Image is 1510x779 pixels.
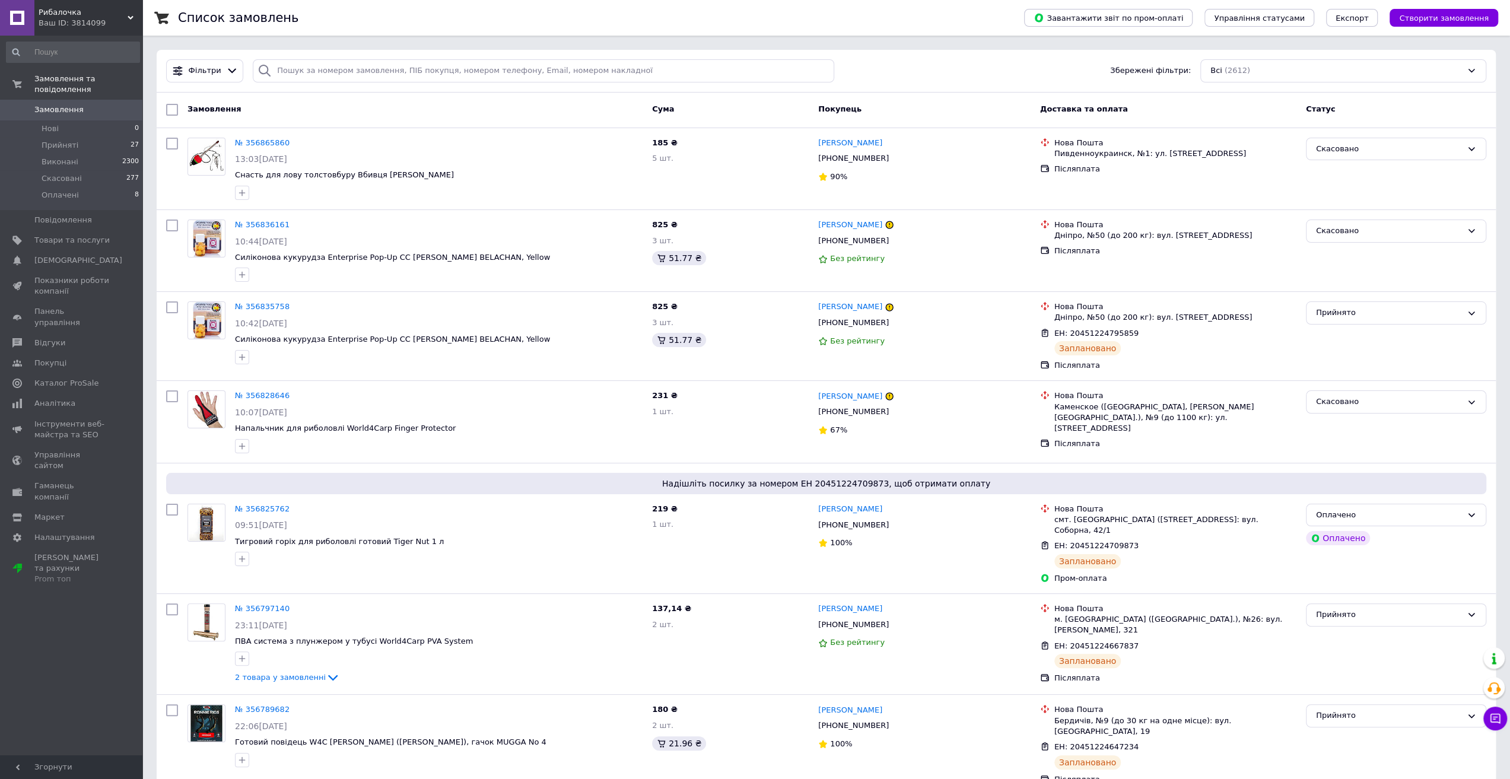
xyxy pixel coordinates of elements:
span: Напальчник для риболовлі World4Carp Finger Protector [235,424,456,433]
span: 2 товара у замовленні [235,673,326,682]
img: Фото товару [189,391,224,428]
span: Завантажити звіт по пром-оплаті [1034,12,1183,23]
a: [PERSON_NAME] [818,391,882,402]
span: Статус [1306,104,1336,113]
span: ЕН: 20451224647234 [1054,742,1139,751]
span: 825 ₴ [652,302,678,311]
div: Оплачено [1306,531,1370,545]
span: 10:07[DATE] [235,408,287,417]
span: 5 шт. [652,154,673,163]
div: 21.96 ₴ [652,736,706,751]
div: Прийнято [1316,307,1462,319]
a: № 356789682 [235,705,290,714]
input: Пошук за номером замовлення, ПІБ покупця, номером телефону, Email, номером накладної [253,59,834,82]
input: Пошук [6,42,140,63]
span: 2 шт. [652,721,673,730]
span: 0 [135,123,139,134]
span: 2300 [122,157,139,167]
span: [PHONE_NUMBER] [818,318,889,327]
a: Силіконова кукурудза Enterprise Pop-Up CC [PERSON_NAME] BELACHAN, Yellow [235,253,550,262]
span: 1 шт. [652,407,673,416]
span: Виконані [42,157,78,167]
span: Снасть для лову толстовбуру Вбивця [PERSON_NAME] [235,170,454,179]
img: Фото товару [189,705,224,742]
a: Готовий повідець W4C [PERSON_NAME] ([PERSON_NAME]), гачок MUGGA No 4 [235,737,546,746]
a: Створити замовлення [1378,13,1498,22]
a: № 356825762 [235,504,290,513]
a: Силіконова кукурудза Enterprise Pop-Up CC [PERSON_NAME] BELACHAN, Yellow [235,335,550,344]
span: ЕН: 20451224709873 [1054,541,1139,550]
span: Надішліть посилку за номером ЕН 20451224709873, щоб отримати оплату [171,478,1482,489]
span: Каталог ProSale [34,378,98,389]
span: Управління статусами [1214,14,1305,23]
div: смт. [GEOGRAPHIC_DATA] ([STREET_ADDRESS]: вул. Соборна, 42/1 [1054,514,1296,536]
span: Cума [652,104,674,113]
div: м. [GEOGRAPHIC_DATA] ([GEOGRAPHIC_DATA].), №26: вул. [PERSON_NAME], 321 [1054,614,1296,635]
span: 3 шт. [652,318,673,327]
span: Замовлення та повідомлення [34,74,142,95]
img: Фото товару [189,220,224,257]
span: [PHONE_NUMBER] [818,721,889,730]
a: № 356835758 [235,302,290,311]
img: Фото товару [189,302,224,339]
span: Показники роботи компанії [34,275,110,297]
a: [PERSON_NAME] [818,301,882,313]
span: Замовлення [34,104,84,115]
a: [PERSON_NAME] [818,705,882,716]
span: ПВА система з плунжером у тубусі World4Carp PVA System [235,637,473,646]
div: Прийнято [1316,710,1462,722]
a: Фото товару [187,603,225,641]
span: Рибалочка [39,7,128,18]
div: Прийнято [1316,609,1462,621]
button: Чат з покупцем [1483,707,1507,730]
div: Оплачено [1316,509,1462,522]
span: (2612) [1225,66,1250,75]
a: № 356797140 [235,604,290,613]
span: Панель управління [34,306,110,328]
div: Післяплата [1054,360,1296,371]
a: [PERSON_NAME] [818,504,882,515]
div: Післяплата [1054,246,1296,256]
button: Експорт [1326,9,1378,27]
span: Прийняті [42,140,78,151]
div: Заплановано [1054,341,1121,355]
div: Нова Пошта [1054,390,1296,401]
span: 137,14 ₴ [652,604,691,613]
span: Інструменти веб-майстра та SEO [34,419,110,440]
span: Управління сайтом [34,450,110,471]
a: № 356828646 [235,391,290,400]
span: Експорт [1336,14,1369,23]
span: Фільтри [189,65,221,77]
a: Фото товару [187,301,225,339]
button: Завантажити звіт по пром-оплаті [1024,9,1193,27]
div: Каменское ([GEOGRAPHIC_DATA], [PERSON_NAME][GEOGRAPHIC_DATA].), №9 (до 1100 кг): ул. [STREET_ADDR... [1054,402,1296,434]
div: Скасовано [1316,225,1462,237]
div: Нова Пошта [1054,301,1296,312]
span: 09:51[DATE] [235,520,287,530]
div: 51.77 ₴ [652,251,706,265]
button: Управління статусами [1204,9,1314,27]
span: Покупці [34,358,66,368]
span: Без рейтингу [830,254,885,263]
span: 10:44[DATE] [235,237,287,246]
img: Фото товару [189,138,224,175]
div: Prom топ [34,574,110,584]
span: 219 ₴ [652,504,678,513]
a: [PERSON_NAME] [818,138,882,149]
span: Всі [1210,65,1222,77]
span: [PHONE_NUMBER] [818,154,889,163]
span: 13:03[DATE] [235,154,287,164]
span: Без рейтингу [830,638,885,647]
a: № 356865860 [235,138,290,147]
span: Замовлення [187,104,241,113]
span: ЕН: 20451224667837 [1054,641,1139,650]
span: Тигровий горіх для риболовлі готовий Tiger Nut 1 л [235,537,444,546]
a: № 356836161 [235,220,290,229]
div: Післяплата [1054,164,1296,174]
div: Нова Пошта [1054,704,1296,715]
img: Фото товару [189,504,224,541]
div: Заплановано [1054,554,1121,568]
span: Оплачені [42,190,79,201]
span: 23:11[DATE] [235,621,287,630]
